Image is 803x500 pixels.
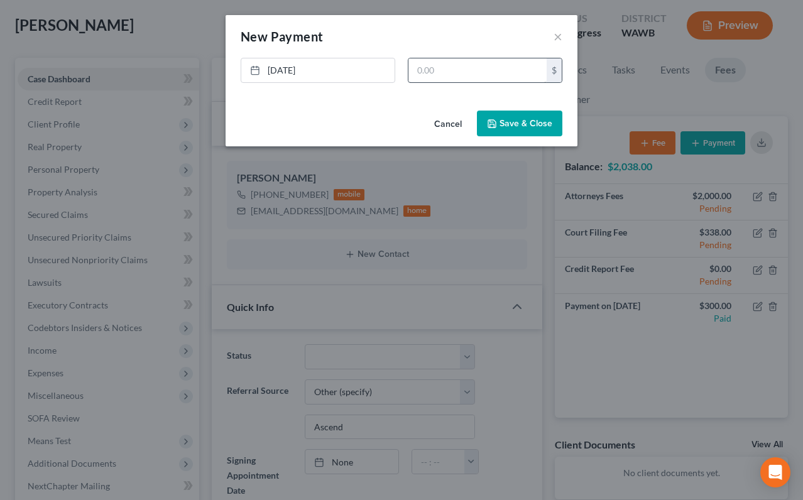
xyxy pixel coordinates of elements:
div: $ [547,58,562,82]
button: × [554,29,562,44]
span: New Payment [241,29,323,44]
div: Open Intercom Messenger [760,457,790,487]
a: [DATE] [241,58,395,82]
input: 0.00 [408,58,547,82]
button: Save & Close [477,111,562,137]
button: Cancel [424,112,472,137]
